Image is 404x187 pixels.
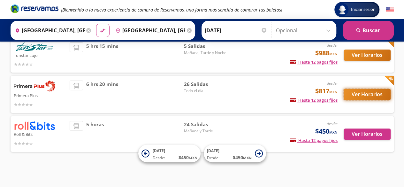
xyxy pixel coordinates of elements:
[233,154,252,161] span: $ 450
[14,91,67,99] p: Primera Plus
[243,155,252,160] small: MXN
[12,22,85,38] input: Buscar Origen
[14,121,55,130] img: Roll & Bits
[113,22,185,38] input: Buscar Destino
[344,50,391,61] button: Ver Horarios
[86,121,104,147] span: 5 horas
[329,90,338,94] small: MXN
[344,89,391,100] button: Ver Horarios
[343,21,394,40] button: Buscar
[86,81,118,108] span: 6 hrs 20 mins
[189,155,197,160] small: MXN
[327,121,338,126] em: desde:
[11,4,58,13] i: Brand Logo
[184,128,228,134] span: Mañana y Tarde
[11,4,58,15] a: Brand Logo
[276,22,333,38] input: Opcional
[207,148,219,153] span: [DATE]
[14,43,55,51] img: Turistar Lujo
[327,81,338,86] em: desde:
[348,6,378,13] span: Iniciar sesión
[290,97,338,103] span: Hasta 12 pagos fijos
[61,7,282,13] em: ¡Bienvenido a la nueva experiencia de compra de Reservamos, una forma más sencilla de comprar tus...
[184,81,228,88] span: 26 Salidas
[14,81,55,91] img: Primera Plus
[327,43,338,48] em: desde:
[329,130,338,135] small: MXN
[386,6,394,14] button: English
[184,121,228,128] span: 24 Salidas
[153,148,165,153] span: [DATE]
[179,154,197,161] span: $ 450
[315,127,338,136] span: $450
[138,145,201,162] button: [DATE]Desde:$450MXN
[184,88,228,94] span: Todo el día
[344,129,391,140] button: Ver Horarios
[315,48,338,58] span: $988
[184,43,228,50] span: 5 Salidas
[153,155,165,161] span: Desde:
[205,22,267,38] input: Elegir Fecha
[315,86,338,96] span: $817
[204,145,266,162] button: [DATE]Desde:$450MXN
[290,59,338,65] span: Hasta 12 pagos fijos
[14,51,67,59] p: Turistar Lujo
[207,155,219,161] span: Desde:
[184,50,228,56] span: Mañana, Tarde y Noche
[14,130,67,138] p: Roll & Bits
[86,43,118,68] span: 5 hrs 15 mins
[329,51,338,56] small: MXN
[290,137,338,143] span: Hasta 12 pagos fijos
